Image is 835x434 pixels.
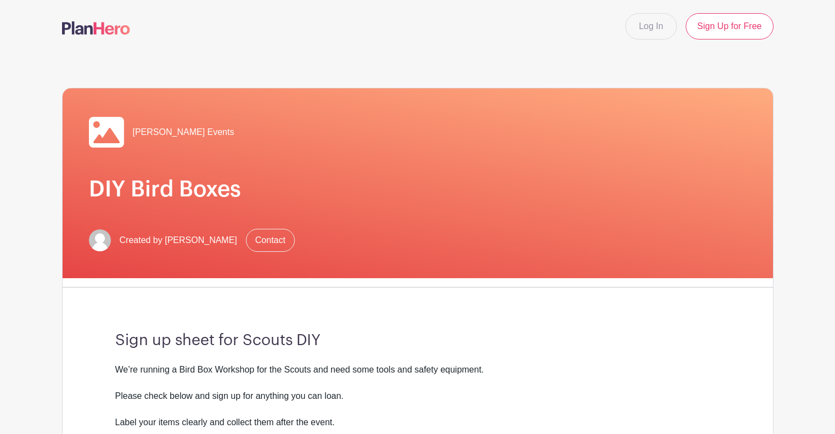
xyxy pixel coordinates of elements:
span: [PERSON_NAME] Events [133,126,234,139]
a: Sign Up for Free [686,13,773,40]
img: default-ce2991bfa6775e67f084385cd625a349d9dcbb7a52a09fb2fda1e96e2d18dcdb.png [89,229,111,251]
span: Created by [PERSON_NAME] [120,234,237,247]
a: Log In [625,13,677,40]
img: logo-507f7623f17ff9eddc593b1ce0a138ce2505c220e1c5a4e2b4648c50719b7d32.svg [62,21,130,35]
a: Contact [246,229,295,252]
h1: DIY Bird Boxes [89,176,747,202]
h3: Sign up sheet for Scouts DIY [115,331,720,350]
